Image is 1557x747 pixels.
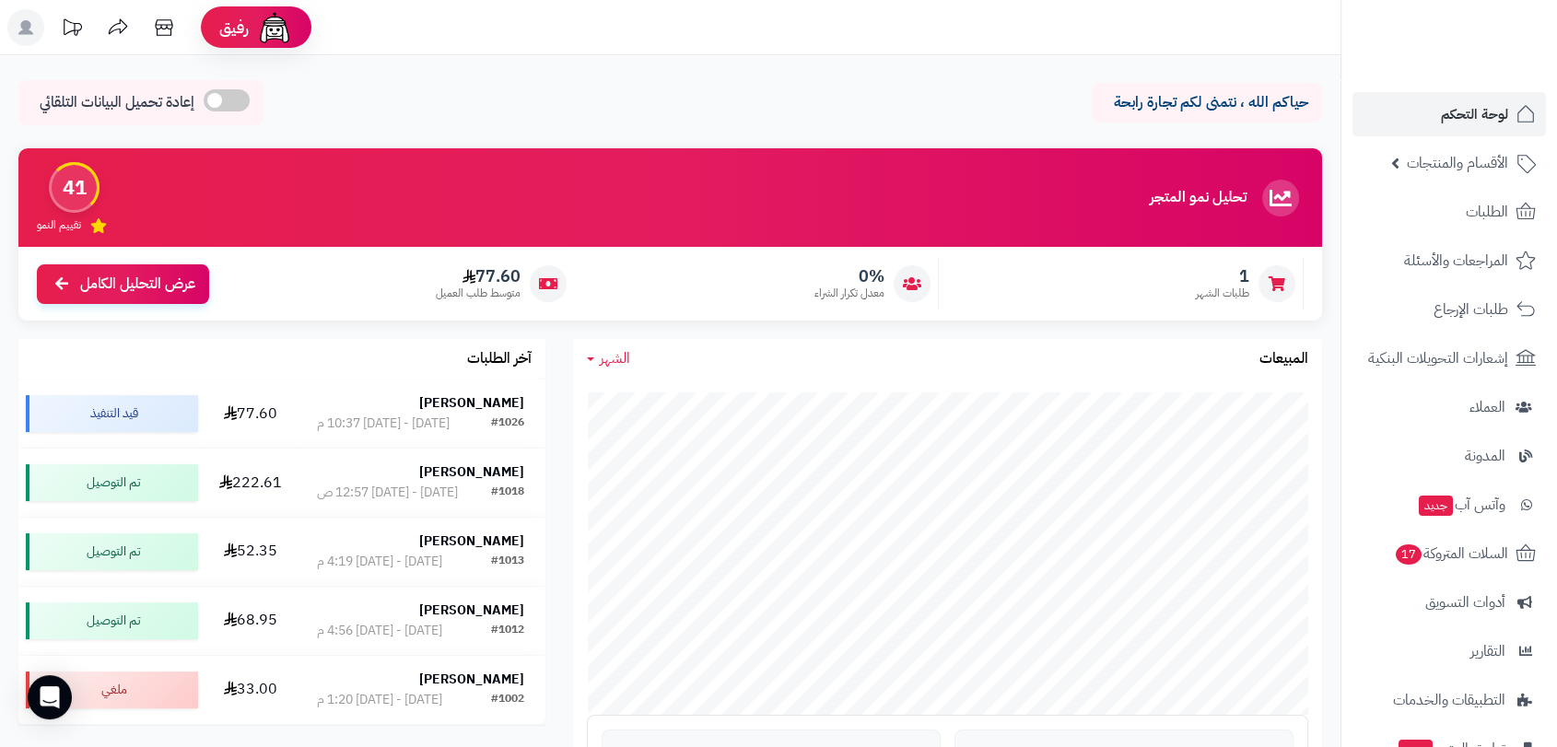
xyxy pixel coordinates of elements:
span: العملاء [1469,394,1505,420]
strong: [PERSON_NAME] [419,670,524,689]
a: لوحة التحكم [1352,92,1546,136]
span: المراجعات والأسئلة [1404,248,1508,274]
div: #1018 [491,484,524,502]
span: التقارير [1470,638,1505,664]
a: تحديثات المنصة [49,9,95,51]
div: #1002 [491,691,524,709]
a: المراجعات والأسئلة [1352,239,1546,283]
span: أدوات التسويق [1425,589,1505,615]
p: حياكم الله ، نتمنى لكم تجارة رابحة [1106,92,1308,113]
a: التطبيقات والخدمات [1352,678,1546,722]
span: الأقسام والمنتجات [1407,150,1508,176]
span: 77.60 [436,266,521,286]
span: طلبات الشهر [1196,286,1249,301]
div: تم التوصيل [26,464,198,501]
h3: آخر الطلبات [467,351,532,368]
span: تقييم النمو [37,217,81,233]
a: الطلبات [1352,190,1546,234]
span: عرض التحليل الكامل [80,274,195,295]
h3: تحليل نمو المتجر [1150,190,1247,206]
strong: [PERSON_NAME] [419,531,524,551]
div: قيد التنفيذ [26,395,198,432]
span: إشعارات التحويلات البنكية [1368,345,1508,371]
span: وآتس آب [1417,492,1505,518]
div: Open Intercom Messenger [28,675,72,719]
strong: [PERSON_NAME] [419,393,524,413]
a: أدوات التسويق [1352,580,1546,624]
span: المدونة [1465,443,1505,469]
img: ai-face.png [256,9,293,46]
a: وآتس آبجديد [1352,483,1546,527]
div: #1013 [491,553,524,571]
a: طلبات الإرجاع [1352,287,1546,332]
div: #1012 [491,622,524,640]
div: [DATE] - [DATE] 4:56 م [317,622,442,640]
span: جديد [1419,496,1453,516]
img: logo-2.png [1432,47,1539,86]
div: تم التوصيل [26,533,198,570]
div: [DATE] - [DATE] 10:37 م [317,414,450,433]
span: متوسط طلب العميل [436,286,521,301]
span: 17 [1396,544,1422,565]
td: 68.95 [205,587,295,655]
div: [DATE] - [DATE] 12:57 ص [317,484,458,502]
a: السلات المتروكة17 [1352,531,1546,576]
span: الطلبات [1466,199,1508,225]
a: التقارير [1352,629,1546,673]
strong: [PERSON_NAME] [419,601,524,620]
td: 77.60 [205,379,295,448]
div: تم التوصيل [26,602,198,639]
strong: [PERSON_NAME] [419,462,524,482]
a: إشعارات التحويلات البنكية [1352,336,1546,380]
span: رفيق [219,17,249,39]
td: 33.00 [205,656,295,724]
span: لوحة التحكم [1441,101,1508,127]
td: 52.35 [205,518,295,586]
span: معدل تكرار الشراء [814,286,884,301]
h3: المبيعات [1259,351,1308,368]
a: الشهر [587,348,630,369]
span: 1 [1196,266,1249,286]
span: إعادة تحميل البيانات التلقائي [40,92,194,113]
span: الشهر [600,347,630,369]
div: [DATE] - [DATE] 4:19 م [317,553,442,571]
a: العملاء [1352,385,1546,429]
td: 222.61 [205,449,295,517]
a: المدونة [1352,434,1546,478]
div: ملغي [26,671,198,708]
a: عرض التحليل الكامل [37,264,209,304]
div: #1026 [491,414,524,433]
span: طلبات الإرجاع [1434,297,1508,322]
span: السلات المتروكة [1394,541,1508,566]
span: 0% [814,266,884,286]
span: التطبيقات والخدمات [1393,687,1505,713]
div: [DATE] - [DATE] 1:20 م [317,691,442,709]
